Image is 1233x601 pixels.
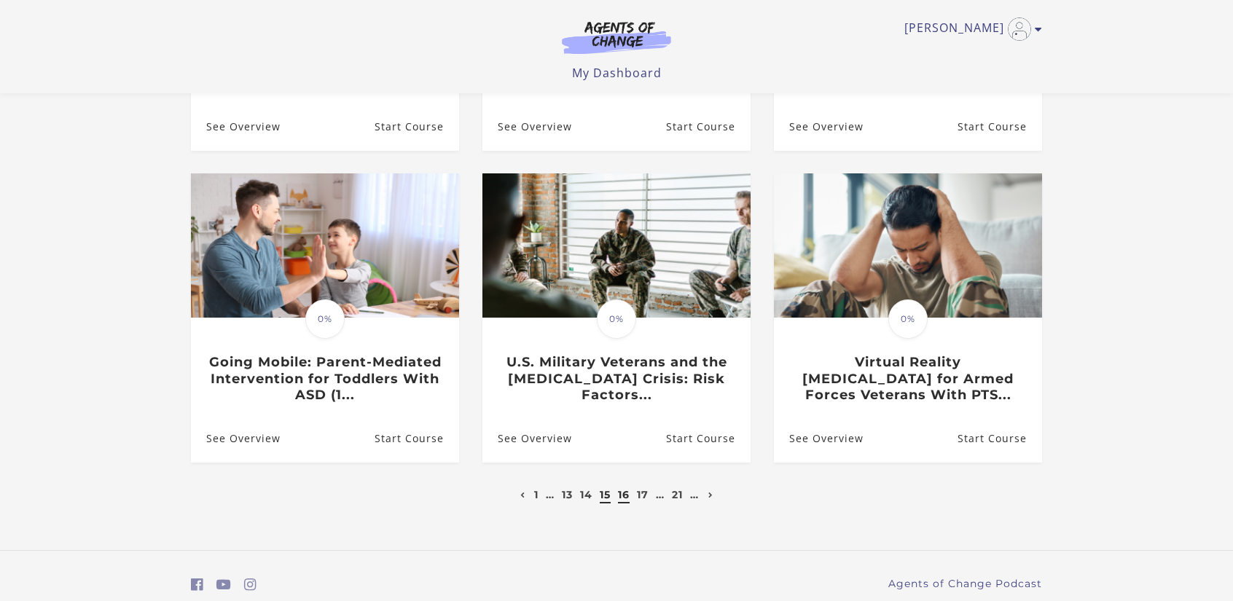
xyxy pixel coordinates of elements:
[672,488,683,501] a: 21
[597,299,636,339] span: 0%
[705,488,717,501] a: Next page
[375,415,459,463] a: Going Mobile: Parent-Mediated Intervention for Toddlers With ASD (1...: Resume Course
[546,488,555,501] a: …
[888,576,1042,592] a: Agents of Change Podcast
[206,354,443,404] h3: Going Mobile: Parent-Mediated Intervention for Toddlers With ASD (1...
[580,488,592,501] a: 14
[656,488,665,501] a: …
[774,415,864,463] a: Virtual Reality Exposure Therapy for Armed Forces Veterans With PTS...: See Overview
[244,578,257,592] i: https://www.instagram.com/agentsofchangeprep/ (Open in a new window)
[244,574,257,595] a: https://www.instagram.com/agentsofchangeprep/ (Open in a new window)
[482,415,572,463] a: U.S. Military Veterans and the Opioid Overdose Crisis: Risk Factors...: See Overview
[618,488,630,501] a: 16
[958,415,1042,463] a: Virtual Reality Exposure Therapy for Armed Forces Veterans With PTS...: Resume Course
[191,103,281,150] a: Harm Reduction Practices Among People Who Experience Homelessness a...: See Overview
[534,488,539,501] a: 1
[666,415,751,463] a: U.S. Military Veterans and the Opioid Overdose Crisis: Risk Factors...: Resume Course
[562,488,573,501] a: 13
[572,65,662,81] a: My Dashboard
[690,488,699,501] a: …
[191,415,281,463] a: Going Mobile: Parent-Mediated Intervention for Toddlers With ASD (1...: See Overview
[191,578,203,592] i: https://www.facebook.com/groups/aswbtestprep (Open in a new window)
[191,574,203,595] a: https://www.facebook.com/groups/aswbtestprep (Open in a new window)
[904,17,1035,41] a: Toggle menu
[547,20,686,54] img: Agents of Change Logo
[482,103,572,150] a: Reasons for Suicide in Black Young Adults (1.5 General CE Credit) -...: See Overview
[789,354,1026,404] h3: Virtual Reality [MEDICAL_DATA] for Armed Forces Veterans With PTS...
[498,354,735,404] h3: U.S. Military Veterans and the [MEDICAL_DATA] Crisis: Risk Factors...
[305,299,345,339] span: 0%
[958,103,1042,150] a: Role of School Mental Health Professionals Within School Mental Hea...: Resume Course
[216,574,231,595] a: https://www.youtube.com/c/AgentsofChangeTestPrepbyMeaganMitchell (Open in a new window)
[216,578,231,592] i: https://www.youtube.com/c/AgentsofChangeTestPrepbyMeaganMitchell (Open in a new window)
[774,103,864,150] a: Role of School Mental Health Professionals Within School Mental Hea...: See Overview
[637,488,649,501] a: 17
[517,488,529,501] a: Previous page
[666,103,751,150] a: Reasons for Suicide in Black Young Adults (1.5 General CE Credit) -...: Resume Course
[375,103,459,150] a: Harm Reduction Practices Among People Who Experience Homelessness a...: Resume Course
[600,488,611,501] a: 15
[888,299,928,339] span: 0%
